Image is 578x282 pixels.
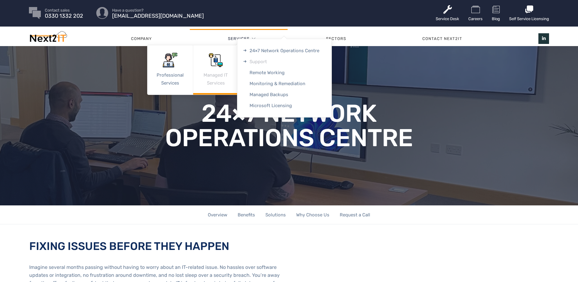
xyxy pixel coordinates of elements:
a: Request a Call [340,205,370,225]
a: Services [228,30,250,48]
span: Have a question? [112,8,204,12]
a: Remote Working [237,67,332,78]
a: Overview [208,205,227,225]
span: Contact sales [45,8,83,12]
a: Managed IT Services [193,45,239,95]
a: Benefits [238,205,255,225]
a: Contact sales 0330 1332 202 [45,8,83,18]
h2: FIXING ISSUES BEFORE THEY HAPPEN [29,240,280,253]
a: Sectors [288,30,384,48]
h1: 24×7 Network Operations Centre [159,101,419,150]
a: 24×7 Network Operations Centre [237,45,332,56]
img: icon [208,53,223,67]
a: Why Choose Us [296,205,329,225]
img: Next2IT [29,31,67,45]
span: [EMAIL_ADDRESS][DOMAIN_NAME] [112,14,204,18]
span: 0330 1332 202 [45,14,83,18]
a: Have a question? [EMAIL_ADDRESS][DOMAIN_NAME] [112,8,204,18]
a: Microsoft Licensing [237,100,332,111]
a: Managed Backups [237,89,332,100]
img: icon [163,53,177,67]
a: Solutions [265,205,286,225]
a: Professional Services [147,45,193,95]
a: Contact Next2IT [384,30,500,48]
a: Company [93,30,190,48]
a: Support [237,56,332,67]
a: Monitoring & Remediation [237,78,332,89]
